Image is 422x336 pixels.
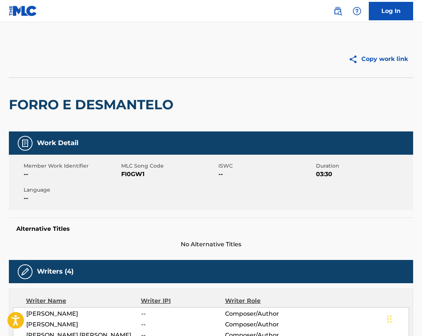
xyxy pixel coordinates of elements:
[225,296,302,305] div: Writer Role
[350,4,364,18] div: Help
[343,50,413,68] button: Copy work link
[26,320,141,329] span: [PERSON_NAME]
[26,309,141,318] span: [PERSON_NAME]
[26,296,141,305] div: Writer Name
[353,7,361,16] img: help
[9,6,37,16] img: MLC Logo
[24,170,119,179] span: --
[9,96,177,113] h2: FORRO E DESMANTELO
[24,162,119,170] span: Member Work Identifier
[16,225,406,233] h5: Alternative Titles
[37,139,78,147] h5: Work Detail
[369,2,413,20] a: Log In
[24,194,119,203] span: --
[37,267,74,276] h5: Writers (4)
[24,186,119,194] span: Language
[21,267,30,276] img: Writers
[333,7,342,16] img: search
[387,308,392,330] div: Drag
[218,162,314,170] span: ISWC
[21,139,30,148] img: Work Detail
[218,170,314,179] span: --
[225,320,302,329] span: Composer/Author
[141,296,225,305] div: Writer IPI
[330,4,345,18] a: Public Search
[316,170,412,179] span: 03:30
[9,240,413,249] span: No Alternative Titles
[121,162,217,170] span: MLC Song Code
[141,320,225,329] span: --
[141,309,225,318] span: --
[348,55,361,64] img: Copy work link
[316,162,412,170] span: Duration
[225,309,302,318] span: Composer/Author
[121,170,217,179] span: FI0GW1
[385,301,422,336] iframe: Chat Widget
